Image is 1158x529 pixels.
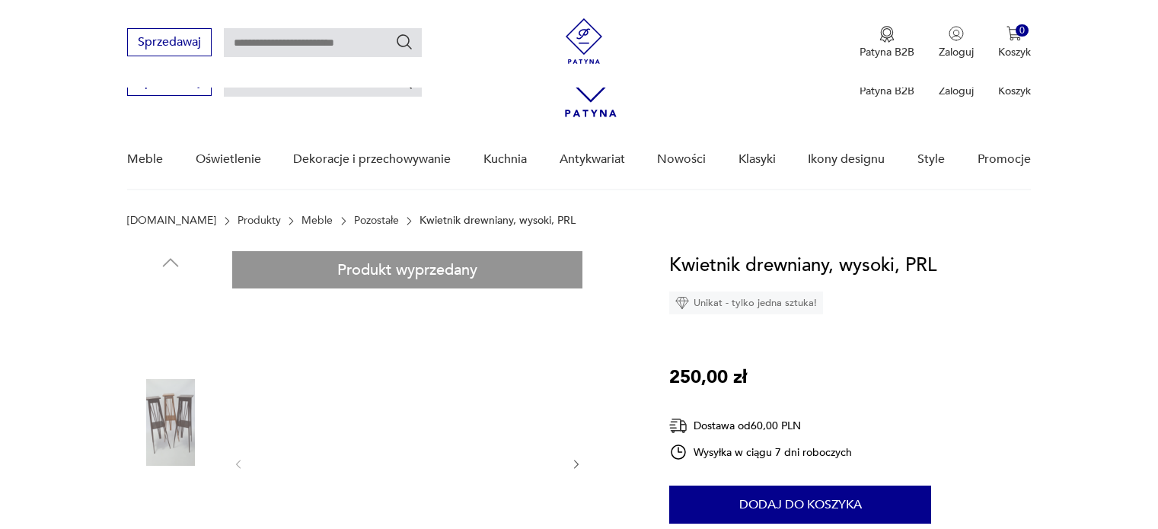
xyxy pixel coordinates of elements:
[301,215,333,227] a: Meble
[669,292,823,314] div: Unikat - tylko jedna sztuka!
[939,45,974,59] p: Zaloguj
[196,130,261,189] a: Oświetlenie
[483,130,527,189] a: Kuchnia
[998,45,1031,59] p: Koszyk
[978,130,1031,189] a: Promocje
[238,215,281,227] a: Produkty
[675,296,689,310] img: Ikona diamentu
[1006,26,1022,41] img: Ikona koszyka
[293,130,451,189] a: Dekoracje i przechowywanie
[127,130,163,189] a: Meble
[739,130,776,189] a: Klasyki
[354,215,399,227] a: Pozostałe
[657,130,706,189] a: Nowości
[669,416,687,435] img: Ikona dostawy
[939,26,974,59] button: Zaloguj
[232,251,582,288] div: Produkt wyprzedany
[860,84,914,98] p: Patyna B2B
[560,130,625,189] a: Antykwariat
[860,26,914,59] a: Ikona medaluPatyna B2B
[998,26,1031,59] button: 0Koszyk
[939,84,974,98] p: Zaloguj
[561,18,607,64] img: Patyna - sklep z meblami i dekoracjami vintage
[127,78,212,88] a: Sprzedawaj
[879,26,895,43] img: Ikona medalu
[669,363,747,392] p: 250,00 zł
[808,130,885,189] a: Ikony designu
[127,28,212,56] button: Sprzedawaj
[917,130,945,189] a: Style
[127,215,216,227] a: [DOMAIN_NAME]
[669,416,852,435] div: Dostawa od 60,00 PLN
[998,84,1031,98] p: Koszyk
[860,45,914,59] p: Patyna B2B
[1016,24,1029,37] div: 0
[949,26,964,41] img: Ikonka użytkownika
[127,38,212,49] a: Sprzedawaj
[127,379,214,466] img: Zdjęcie produktu Kwietnik drewniany, wysoki, PRL
[419,215,576,227] p: Kwietnik drewniany, wysoki, PRL
[669,486,931,524] button: Dodaj do koszyka
[669,443,852,461] div: Wysyłka w ciągu 7 dni roboczych
[395,33,413,51] button: Szukaj
[860,26,914,59] button: Patyna B2B
[127,282,214,368] img: Zdjęcie produktu Kwietnik drewniany, wysoki, PRL
[669,251,936,280] h1: Kwietnik drewniany, wysoki, PRL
